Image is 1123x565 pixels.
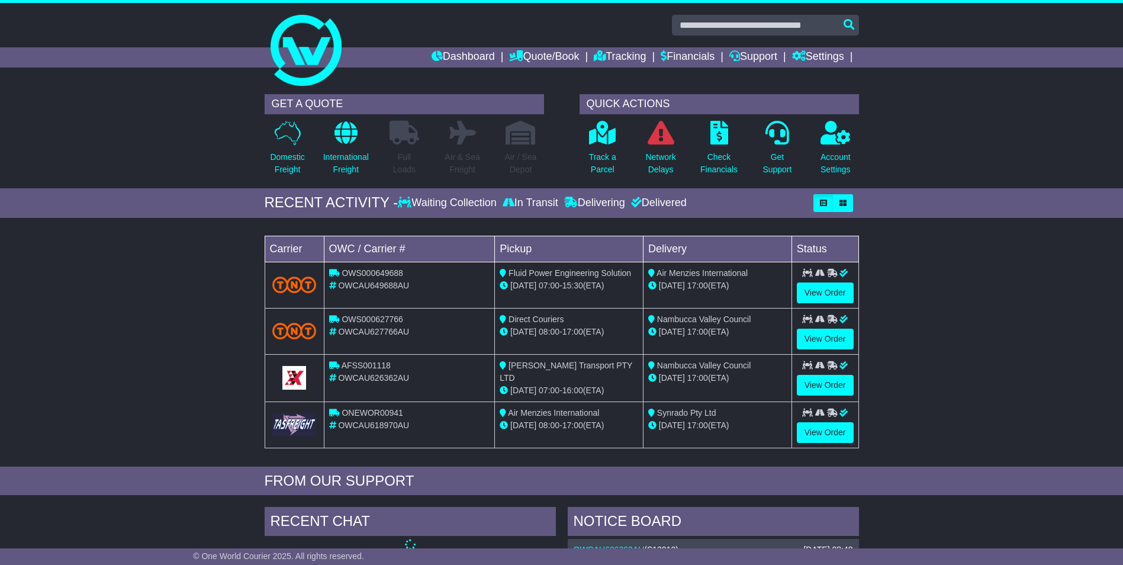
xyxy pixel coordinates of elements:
[324,236,495,262] td: OWC / Carrier #
[390,151,419,176] p: Full Loads
[342,314,403,324] span: OWS000627766
[338,420,409,430] span: OWCAU618970AU
[645,151,675,176] p: Network Delays
[509,314,564,324] span: Direct Couriers
[562,386,583,395] span: 16:00
[500,419,638,432] div: - (ETA)
[539,281,559,290] span: 07:00
[661,47,715,68] a: Financials
[500,384,638,397] div: - (ETA)
[510,327,536,336] span: [DATE]
[500,326,638,338] div: - (ETA)
[323,120,369,182] a: InternationalFreight
[509,268,631,278] span: Fluid Power Engineering Solution
[657,268,748,278] span: Air Menzies International
[659,420,685,430] span: [DATE]
[562,281,583,290] span: 15:30
[589,151,616,176] p: Track a Parcel
[193,551,364,561] span: © One World Courier 2025. All rights reserved.
[495,236,643,262] td: Pickup
[505,151,537,176] p: Air / Sea Depot
[398,197,499,210] div: Waiting Collection
[500,280,638,292] div: - (ETA)
[510,386,536,395] span: [DATE]
[265,94,544,114] div: GET A QUOTE
[272,413,317,436] img: GetCarrierServiceLogo
[687,420,708,430] span: 17:00
[539,420,559,430] span: 08:00
[729,47,777,68] a: Support
[594,47,646,68] a: Tracking
[657,314,751,324] span: Nambucca Valley Council
[628,197,687,210] div: Delivered
[562,327,583,336] span: 17:00
[500,361,632,383] span: [PERSON_NAME] Transport PTY LTD
[342,361,391,370] span: AFSS001118
[338,281,409,290] span: OWCAU649688AU
[791,236,858,262] td: Status
[270,151,304,176] p: Domestic Freight
[509,47,579,68] a: Quote/Book
[700,120,738,182] a: CheckFinancials
[659,373,685,383] span: [DATE]
[657,408,716,418] span: Synrado Pty Ltd
[265,236,324,262] td: Carrier
[510,420,536,430] span: [DATE]
[648,326,787,338] div: (ETA)
[510,281,536,290] span: [DATE]
[265,473,859,490] div: FROM OUR SUPPORT
[500,197,561,210] div: In Transit
[647,545,675,554] span: S13910
[265,194,398,211] div: RECENT ACTIVITY -
[687,373,708,383] span: 17:00
[659,327,685,336] span: [DATE]
[539,386,559,395] span: 07:00
[820,120,851,182] a: AccountSettings
[432,47,495,68] a: Dashboard
[342,268,403,278] span: OWS000649688
[269,120,305,182] a: DomesticFreight
[338,327,409,336] span: OWCAU627766AU
[580,94,859,114] div: QUICK ACTIONS
[643,236,791,262] td: Delivery
[645,120,676,182] a: NetworkDelays
[539,327,559,336] span: 08:00
[648,419,787,432] div: (ETA)
[342,408,403,418] span: ONEWOR00941
[282,366,306,390] img: GetCarrierServiceLogo
[659,281,685,290] span: [DATE]
[272,323,317,339] img: TNT_Domestic.png
[508,408,599,418] span: Air Menzies International
[803,545,852,555] div: [DATE] 08:48
[272,277,317,293] img: TNT_Domestic.png
[568,507,859,539] div: NOTICE BOARD
[265,507,556,539] div: RECENT CHAT
[562,420,583,430] span: 17:00
[648,280,787,292] div: (ETA)
[561,197,628,210] div: Delivering
[700,151,738,176] p: Check Financials
[687,281,708,290] span: 17:00
[792,47,844,68] a: Settings
[797,329,854,349] a: View Order
[574,545,645,554] a: OWCAU626362AU
[657,361,751,370] span: Nambucca Valley Council
[797,282,854,303] a: View Order
[338,373,409,383] span: OWCAU626362AU
[797,375,854,396] a: View Order
[687,327,708,336] span: 17:00
[820,151,851,176] p: Account Settings
[762,151,791,176] p: Get Support
[445,151,480,176] p: Air & Sea Freight
[574,545,853,555] div: ( )
[323,151,369,176] p: International Freight
[762,120,792,182] a: GetSupport
[797,422,854,443] a: View Order
[648,372,787,384] div: (ETA)
[588,120,617,182] a: Track aParcel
